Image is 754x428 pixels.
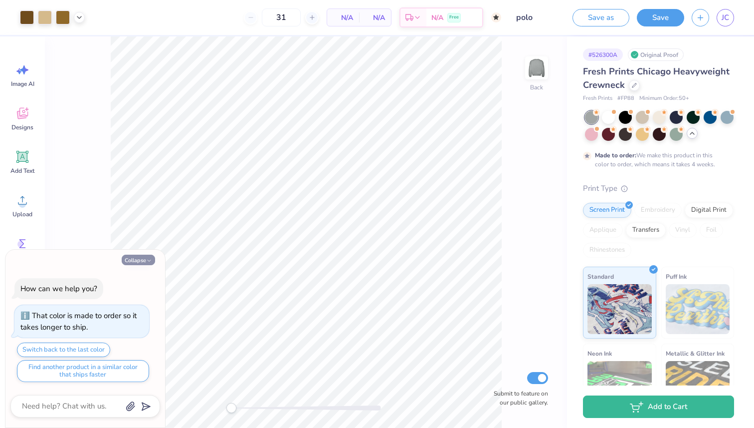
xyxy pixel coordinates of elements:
div: Print Type [583,183,734,194]
span: Minimum Order: 50 + [639,94,689,103]
input: Untitled Design [509,7,558,27]
span: JC [722,12,729,23]
span: Image AI [11,80,34,88]
span: N/A [431,12,443,23]
div: Back [530,83,543,92]
span: N/A [333,12,353,23]
div: We make this product in this color to order, which means it takes 4 weeks. [595,151,718,169]
a: JC [717,9,734,26]
button: Collapse [122,255,155,265]
span: N/A [365,12,385,23]
img: Puff Ink [666,284,730,334]
span: Upload [12,210,32,218]
img: Back [527,58,547,78]
span: Fresh Prints [583,94,612,103]
div: Applique [583,223,623,238]
input: – – [262,8,301,26]
div: Screen Print [583,203,631,218]
div: Transfers [626,223,666,238]
span: Metallic & Glitter Ink [666,348,725,359]
div: Accessibility label [226,403,236,413]
span: Puff Ink [666,271,687,282]
img: Standard [587,284,652,334]
div: # 526300A [583,48,623,61]
div: Foil [700,223,723,238]
div: Original Proof [628,48,684,61]
span: Standard [587,271,614,282]
img: Metallic & Glitter Ink [666,361,730,411]
button: Add to Cart [583,396,734,418]
button: Save as [572,9,629,26]
img: Neon Ink [587,361,652,411]
div: Embroidery [634,203,682,218]
div: Vinyl [669,223,697,238]
label: Submit to feature on our public gallery. [488,389,548,407]
div: Rhinestones [583,243,631,258]
span: # FP88 [617,94,634,103]
div: Digital Print [685,203,733,218]
div: How can we help you? [20,284,97,294]
span: Free [449,14,459,21]
span: Neon Ink [587,348,612,359]
button: Save [637,9,684,26]
span: Designs [11,123,33,131]
span: Fresh Prints Chicago Heavyweight Crewneck [583,65,730,91]
button: Switch back to the last color [17,343,110,357]
div: That color is made to order so it takes longer to ship. [20,311,137,332]
strong: Made to order: [595,151,636,159]
span: Add Text [10,167,34,175]
button: Find another product in a similar color that ships faster [17,360,149,382]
